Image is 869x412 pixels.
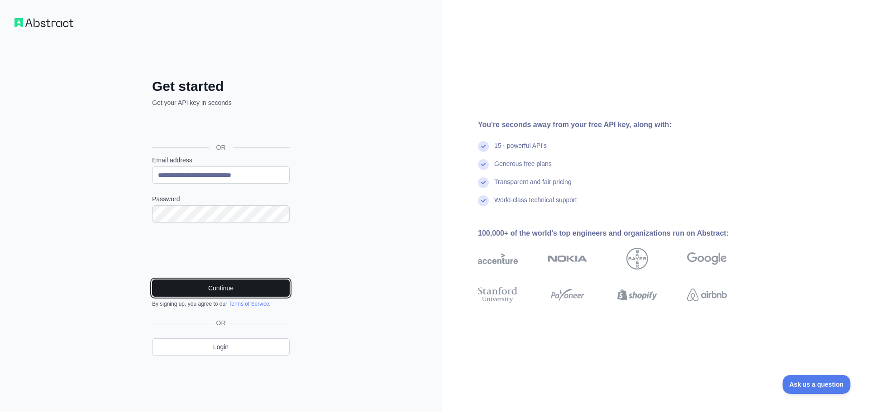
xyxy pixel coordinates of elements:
span: OR [209,143,233,152]
img: airbnb [687,285,727,305]
img: nokia [548,248,587,270]
img: bayer [626,248,648,270]
div: Generous free plans [494,159,552,177]
button: Continue [152,279,290,297]
img: payoneer [548,285,587,305]
a: Terms of Service [229,301,269,307]
img: google [687,248,727,270]
span: OR [213,318,229,327]
img: check mark [478,159,489,170]
iframe: Toggle Customer Support [783,375,851,394]
iframe: Schaltfläche „Über Google anmelden“ [148,117,292,137]
a: Login [152,338,290,355]
img: accenture [478,248,518,270]
div: World-class technical support [494,195,577,213]
h2: Get started [152,78,290,95]
img: shopify [617,285,657,305]
div: You're seconds away from your free API key, along with: [478,119,756,130]
div: 15+ powerful API's [494,141,547,159]
img: check mark [478,177,489,188]
p: Get your API key in seconds [152,98,290,107]
label: Email address [152,156,290,165]
label: Password [152,194,290,204]
div: By signing up, you agree to our . [152,300,290,308]
img: stanford university [478,285,518,305]
img: check mark [478,141,489,152]
iframe: reCAPTCHA [152,233,290,269]
div: 100,000+ of the world's top engineers and organizations run on Abstract: [478,228,756,239]
img: Workflow [14,18,73,27]
div: Transparent and fair pricing [494,177,572,195]
img: check mark [478,195,489,206]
